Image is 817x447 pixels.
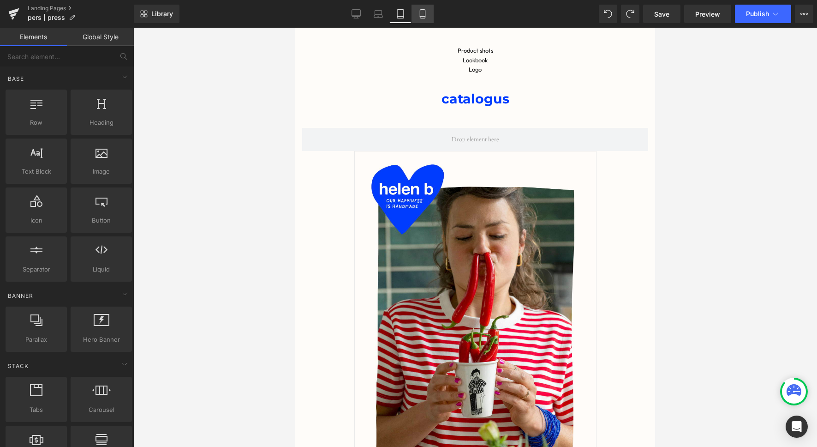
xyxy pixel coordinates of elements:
div: Open Intercom Messenger [786,416,808,438]
span: Image [73,167,129,176]
span: Liquid [73,265,129,274]
span: pers | press [28,14,65,21]
span: Parallax [8,335,64,344]
a: New Library [134,5,179,23]
a: Desktop [345,5,367,23]
span: Button [73,216,129,225]
span: Text Block [8,167,64,176]
span: Publish [746,10,769,18]
span: Preview [695,9,720,19]
span: Separator [8,265,64,274]
button: More [795,5,813,23]
span: Library [151,10,173,18]
span: Base [7,74,25,83]
p: Product shots [7,18,353,27]
span: Hero Banner [73,335,129,344]
span: Stack [7,362,30,370]
span: Row [8,118,64,127]
a: Global Style [67,28,134,46]
span: Icon [8,216,64,225]
a: Landing Pages [28,5,134,12]
button: Undo [599,5,617,23]
a: Tablet [389,5,411,23]
span: Carousel [73,405,129,415]
span: Banner [7,291,34,300]
p: Lookbook [7,28,353,37]
span: Save [654,9,669,19]
a: Mobile [411,5,434,23]
span: catalogus [146,63,214,79]
a: Preview [684,5,731,23]
span: Heading [73,118,129,127]
p: Logo [7,37,353,46]
span: Tabs [8,405,64,415]
button: Redo [621,5,639,23]
button: Publish [735,5,791,23]
a: Laptop [367,5,389,23]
